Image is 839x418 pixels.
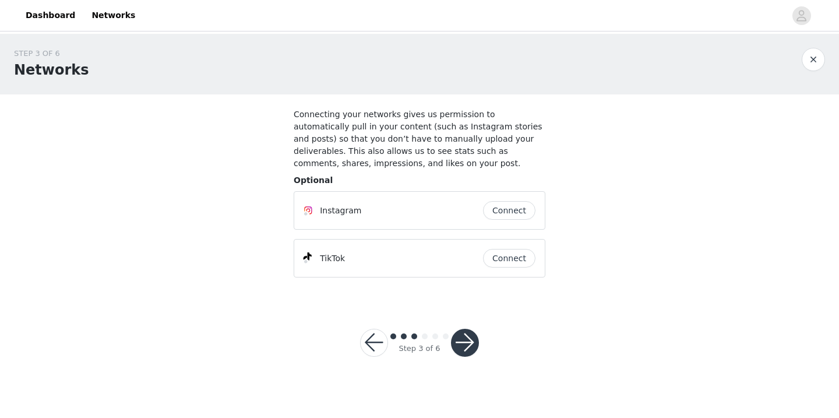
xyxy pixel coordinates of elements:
img: Instagram Icon [304,206,313,215]
h1: Networks [14,59,89,80]
p: Instagram [320,205,361,217]
span: Optional [294,175,333,185]
a: Networks [84,2,142,29]
p: TikTok [320,252,345,265]
div: avatar [796,6,807,25]
h4: Connecting your networks gives us permission to automatically pull in your content (such as Insta... [294,108,545,170]
button: Connect [483,201,535,220]
a: Dashboard [19,2,82,29]
button: Connect [483,249,535,268]
div: STEP 3 OF 6 [14,48,89,59]
div: Step 3 of 6 [399,343,440,354]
